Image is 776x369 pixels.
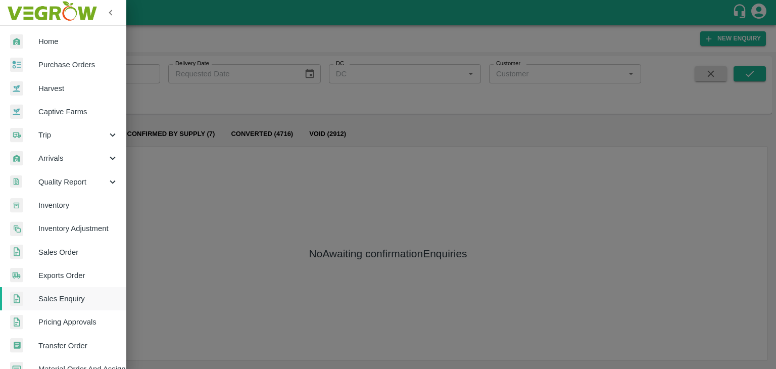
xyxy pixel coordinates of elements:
img: whInventory [10,198,23,213]
span: Quality Report [38,176,107,188]
span: Sales Enquiry [38,293,118,304]
span: Captive Farms [38,106,118,117]
img: qualityReport [10,175,22,188]
img: sales [10,292,23,306]
img: inventory [10,221,23,236]
span: Purchase Orders [38,59,118,70]
img: reciept [10,58,23,72]
span: Harvest [38,83,118,94]
span: Transfer Order [38,340,118,351]
span: Inventory Adjustment [38,223,118,234]
span: Trip [38,129,107,141]
img: whArrival [10,151,23,166]
img: sales [10,245,23,259]
span: Inventory [38,200,118,211]
img: harvest [10,81,23,96]
span: Sales Order [38,247,118,258]
span: Pricing Approvals [38,316,118,328]
span: Home [38,36,118,47]
img: whTransfer [10,338,23,353]
img: shipments [10,268,23,283]
img: harvest [10,104,23,119]
img: delivery [10,128,23,143]
span: Exports Order [38,270,118,281]
img: whArrival [10,34,23,49]
img: sales [10,315,23,330]
span: Arrivals [38,153,107,164]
